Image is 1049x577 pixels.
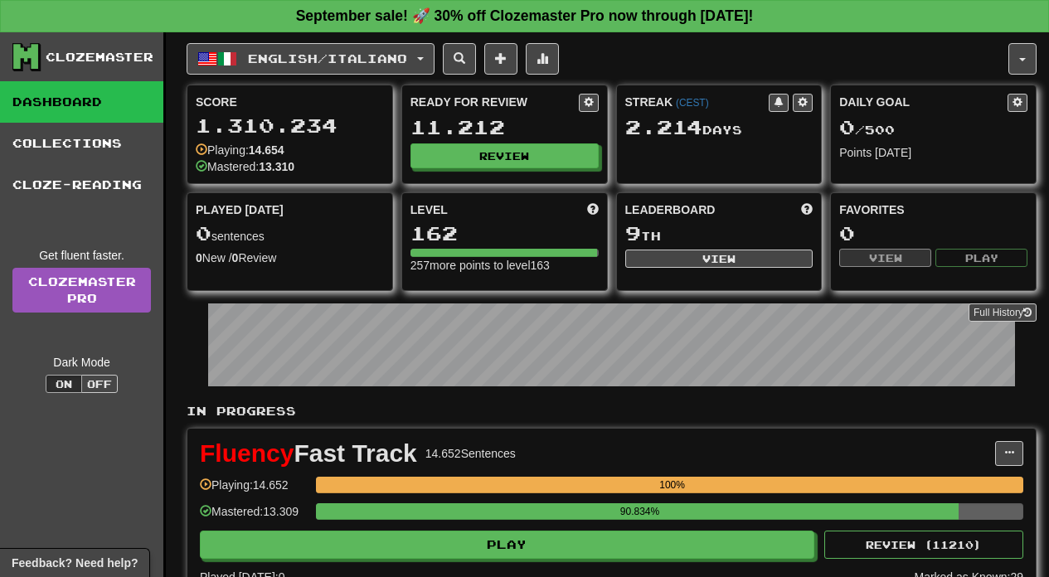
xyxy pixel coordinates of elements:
[259,160,294,173] strong: 13.310
[196,94,384,110] div: Score
[410,201,448,218] span: Level
[839,249,931,267] button: View
[625,117,813,138] div: Day s
[824,531,1023,559] button: Review (11210)
[839,144,1027,161] div: Points [DATE]
[839,201,1027,218] div: Favorites
[196,115,384,136] div: 1.310.234
[410,223,599,244] div: 162
[196,251,202,264] strong: 0
[839,223,1027,244] div: 0
[410,94,579,110] div: Ready for Review
[625,201,716,218] span: Leaderboard
[196,250,384,266] div: New / Review
[625,94,770,110] div: Streak
[248,51,407,65] span: English / Italiano
[249,143,284,157] strong: 14.654
[196,158,294,175] div: Mastered:
[200,503,308,531] div: Mastered: 13.309
[484,43,517,75] button: Add sentence to collection
[81,375,118,393] button: Off
[676,97,709,109] a: (CEST)
[12,354,151,371] div: Dark Mode
[801,201,813,218] span: This week in points, UTC
[187,403,1037,419] p: In Progress
[200,441,417,466] div: Fast Track
[969,303,1037,322] button: Full History
[410,257,599,274] div: 257 more points to level 163
[196,142,284,158] div: Playing:
[410,117,599,138] div: 11.212
[196,221,211,245] span: 0
[12,247,151,264] div: Get fluent faster.
[410,143,599,168] button: Review
[321,477,1023,493] div: 100%
[625,250,813,268] button: View
[46,49,153,65] div: Clozemaster
[625,223,813,245] div: th
[587,201,599,218] span: Score more points to level up
[443,43,476,75] button: Search sentences
[839,123,895,137] span: / 500
[46,375,82,393] button: On
[321,503,959,520] div: 90.834%
[839,115,855,138] span: 0
[196,201,284,218] span: Played [DATE]
[232,251,239,264] strong: 0
[425,445,516,462] div: 14.652 Sentences
[839,94,1008,112] div: Daily Goal
[625,221,641,245] span: 9
[196,223,384,245] div: sentences
[12,555,138,571] span: Open feedback widget
[296,7,754,24] strong: September sale! 🚀 30% off Clozemaster Pro now through [DATE]!
[625,115,702,138] span: 2.214
[200,439,294,467] wdautohl-customtag: Fluency
[187,43,435,75] button: English/Italiano
[12,268,151,313] a: ClozemasterPro
[200,477,308,504] div: Playing: 14.652
[200,531,814,559] button: Play
[526,43,559,75] button: More stats
[935,249,1027,267] button: Play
